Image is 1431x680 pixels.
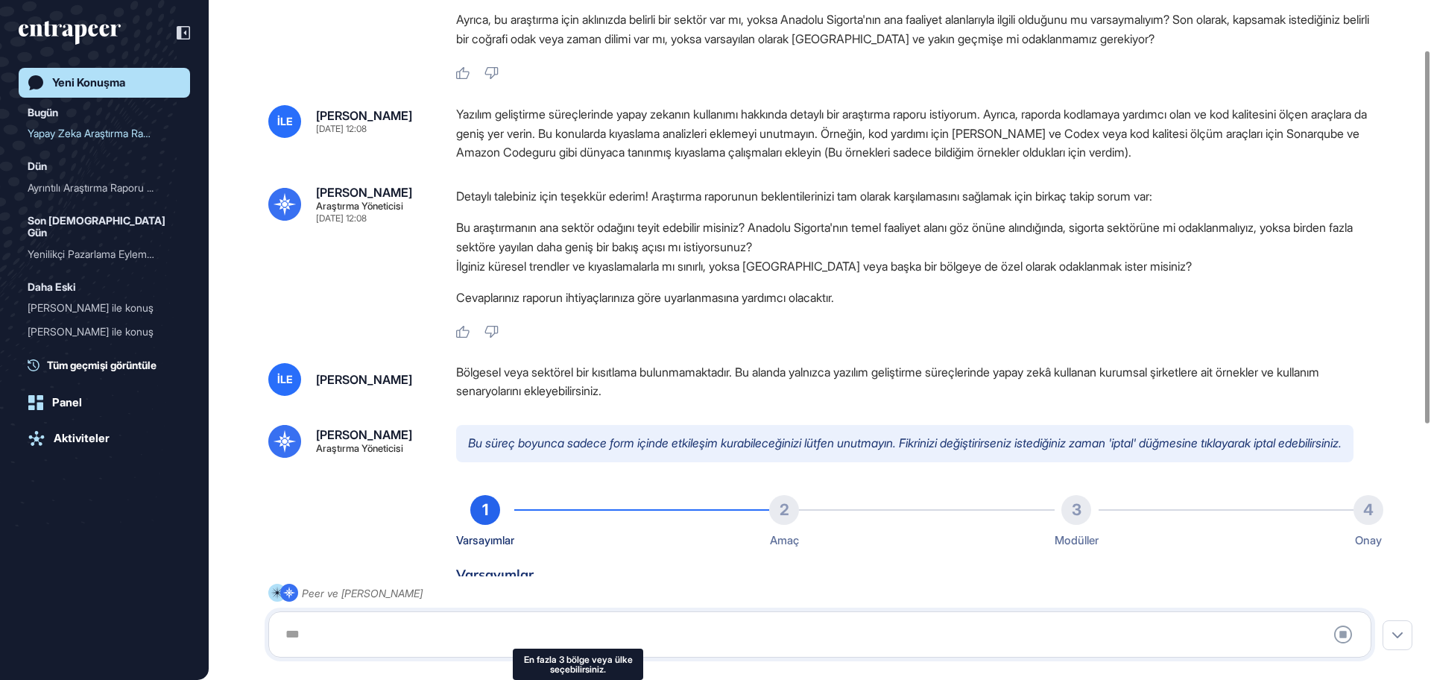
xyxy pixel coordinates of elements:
font: Detaylı talebiniz için teşekkür ederim! Araştırma raporunun beklentilerinizi tam olarak karşılama... [456,189,1152,204]
div: Modüller [1055,531,1099,550]
font: Panel [52,395,82,409]
font: İlginiz küresel trendler ve kıyaslamalarla mı sınırlı, yoksa [GEOGRAPHIC_DATA] veya başka bir böl... [456,259,1192,274]
font: Yapay Zeka Araştırma Raporu... [28,127,171,139]
font: Cevaplarınız raporun ihtiyaçlarınıza göre uyarlanmasına yardımcı olacaktır. [456,290,834,305]
div: En fazla 3 bölge veya ülke seçebilirsiniz. [522,655,634,674]
font: İLE [277,115,293,127]
font: Yazılım geliştirme süreçlerinde yapay zekanın kullanımı hakkında detaylı bir araştırma raporu ist... [456,107,1367,160]
div: Küresel Şirketlerde ve Sigorta Sektöründe Yapay Zeka Kullanarak Yenilikçi Pazarlama Faaliyetleri [28,242,181,266]
div: Peer ve [PERSON_NAME] [302,584,423,602]
font: [PERSON_NAME] ile konuş [28,301,154,314]
font: Araştırma Yöneticisi [316,200,403,212]
a: Tüm geçmişi görüntüle [28,357,190,373]
font: [PERSON_NAME] [316,372,412,387]
font: İLE [277,373,293,385]
span: Tüm geçmişi görüntüle [47,357,157,373]
font: Ayrıntılı Araştırma Raporu ... [28,181,154,194]
font: [PERSON_NAME] ile konuş [28,325,154,338]
font: Araştırma Yöneticisi [316,442,403,454]
div: 4 [1353,495,1383,525]
div: Varsayımlar [456,531,514,550]
div: Tracy ile konuş [28,344,181,368]
div: Reese ile konuş [28,296,181,320]
div: 1 [470,495,500,525]
div: Reese ile konuş [28,320,181,344]
div: entrapeer-logo [19,21,121,45]
div: 2 [769,495,799,525]
font: Ayrıca, bu araştırma için aklınızda belirli bir sektör var mı, yoksa Anadolu Sigorta'nın ana faal... [456,12,1369,46]
div: Son [DEMOGRAPHIC_DATA] Gün [28,212,181,242]
a: Aktiviteler [19,424,190,453]
font: [DATE] 12:08 [316,123,367,134]
p: Bu süreç boyunca sadece form içinde etkileşim kurabileceğinizi lütfen unutmayın. Fikrinizi değişt... [456,425,1353,462]
div: Yazılım Geliştirme Süreçlerinde Yapay Zeka Kullanımına İlişkin Ayrıntılı Araştırma Raporu [28,176,181,200]
div: Daha Eski [28,278,76,296]
font: Bölgesel veya sektörel bir kısıtlama bulunmamaktadır. Bu alanda yalnızca yazılım geliştirme süreç... [456,365,1319,399]
div: Yeni Konuşma [52,76,125,89]
div: Dün [28,157,47,175]
div: Yazılım Geliştirmede Yapay Zeka Üzerine Araştırma Raporu: Kodlama Yardımı ve Kıyaslama Analizleri... [28,122,181,145]
font: Yenilikçi Pazarlama Eylemleri... [28,248,168,260]
a: Panel [19,388,190,418]
font: Bu araştırmanın ana sektör odağını teyit edebilir misiniz? Anadolu Sigorta'nın temel faaliyet ala... [456,220,1353,254]
font: [DATE] 12:08 [316,212,367,224]
h6: Varsayımlar [456,568,1383,591]
div: Bugün [28,104,58,122]
font: [PERSON_NAME] [316,427,412,442]
font: [PERSON_NAME] [316,185,412,200]
a: Yeni Konuşma [19,68,190,98]
div: [PERSON_NAME] [316,110,412,122]
div: Aktiviteler [54,432,110,445]
div: 3 [1061,495,1091,525]
div: Onay [1355,531,1382,550]
div: Amaç [770,531,799,550]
